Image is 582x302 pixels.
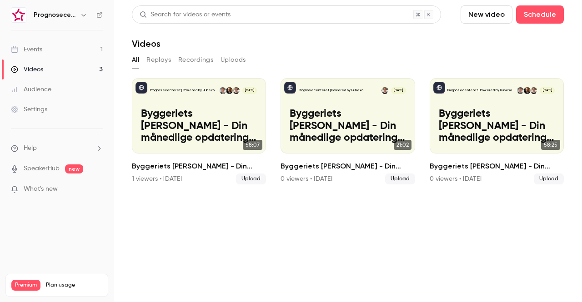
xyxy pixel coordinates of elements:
h6: Prognosecenteret | Powered by Hubexo [34,10,76,20]
span: What's new [24,184,58,194]
span: [DATE] [242,87,257,94]
div: 1 viewers • [DATE] [132,174,182,183]
span: 58:25 [541,140,560,150]
button: published [433,82,445,94]
div: Videos [11,65,43,74]
div: Events [11,45,42,54]
span: new [65,164,83,173]
span: Plan usage [46,282,102,289]
a: Byggeriets Puls - Din månedlige opdatering på byggebranchen - FebruarPrognosecenteret | Powered b... [430,78,564,184]
button: Uploads [221,53,246,67]
p: Byggeriets [PERSON_NAME] - Din månedlige opdatering på byggebranchen - Februar [439,108,555,144]
span: [DATE] [540,87,555,94]
img: Prognosecenteret | Powered by Hubexo [11,8,26,22]
div: Audience [11,85,51,94]
img: Rasmus Schulian [531,87,537,94]
h1: Videos [132,38,161,49]
p: Prognosecenteret | Powered by Hubexo [299,88,363,93]
button: Schedule [516,5,564,24]
button: Replays [146,53,171,67]
button: published [135,82,147,94]
img: Lasse Lundqvist [220,87,226,94]
div: 0 viewers • [DATE] [430,174,482,183]
a: Byggeriets Puls - Din månedlige opdatering på byggebranchen - April 2025Prognosecenteret | Powere... [132,78,266,184]
p: Byggeriets [PERSON_NAME] - Din månedlige opdatering på byggebranchen - [DATE] [141,108,257,144]
img: Rasmus Schulian [381,87,388,94]
ul: Videos [132,78,564,184]
span: 58:07 [243,140,262,150]
h2: Byggeriets [PERSON_NAME] - Din månedlige opdatering på byggebranchen - Marts 2025 [281,161,415,172]
img: Lasse Lundqvist [517,87,524,94]
p: Byggeriets [PERSON_NAME] - Din månedlige opdatering på byggebranchen - Marts 2025 [290,108,406,144]
li: Byggeriets Puls - Din månedlige opdatering på byggebranchen - Marts 2025 [281,78,415,184]
h2: Byggeriets [PERSON_NAME] - Din månedlige opdatering på byggebranchen - Februar [430,161,564,172]
img: Rasmus Schulian [233,87,240,94]
span: Upload [385,173,415,184]
div: 0 viewers • [DATE] [281,174,332,183]
span: Upload [236,173,266,184]
section: Videos [132,5,564,297]
li: Byggeriets Puls - Din månedlige opdatering på byggebranchen - Februar [430,78,564,184]
iframe: Noticeable Trigger [92,185,103,193]
img: Thomas Simonsen [226,87,233,94]
span: Help [24,144,37,153]
img: Thomas Simonsen [524,87,531,94]
span: 21:02 [394,140,411,150]
button: published [284,82,296,94]
a: Byggeriets Puls - Din månedlige opdatering på byggebranchen - Marts 2025Prognosecenteret | Powere... [281,78,415,184]
h2: Byggeriets [PERSON_NAME] - Din månedlige opdatering på byggebranchen - [DATE] [132,161,266,172]
button: New video [461,5,512,24]
p: Prognosecenteret | Powered by Hubexo [447,88,512,93]
button: All [132,53,139,67]
span: Upload [534,173,564,184]
div: Settings [11,105,47,114]
span: Premium [11,280,40,291]
li: help-dropdown-opener [11,144,103,153]
a: SpeakerHub [24,164,60,173]
button: Recordings [178,53,213,67]
span: [DATE] [391,87,406,94]
li: Byggeriets Puls - Din månedlige opdatering på byggebranchen - April 2025 [132,78,266,184]
div: Search for videos or events [140,10,231,20]
p: Prognosecenteret | Powered by Hubexo [150,88,215,93]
